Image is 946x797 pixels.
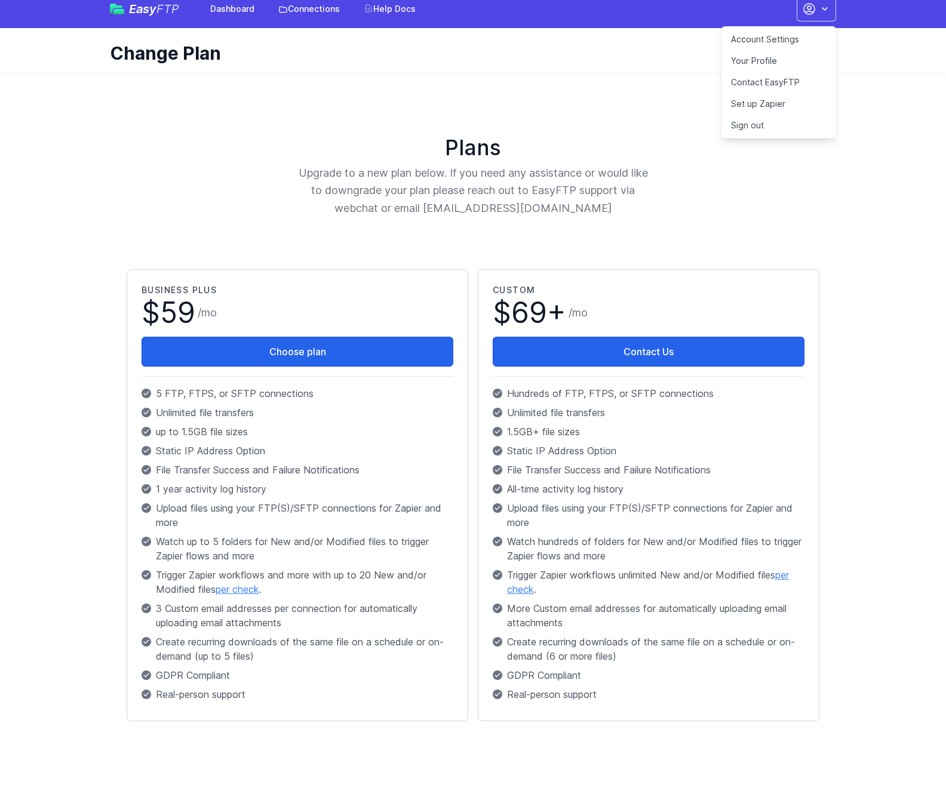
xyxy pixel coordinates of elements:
[493,337,804,367] a: Contact Us
[142,668,453,682] p: GDPR Compliant
[142,424,453,439] p: up to 1.5GB file sizes
[142,386,453,401] p: 5 FTP, FTPS, or SFTP connections
[493,635,804,663] p: Create recurring downloads of the same file on a schedule or on-demand (6 or more files)
[198,304,217,321] span: /
[160,295,195,330] span: 59
[142,284,453,296] h2: Business Plus
[569,304,588,321] span: /
[297,164,649,217] p: Upgrade to a new plan below. If you need any assistance or would like to downgrade your plan plea...
[142,482,453,496] p: 1 year activity log history
[156,2,179,16] span: FTP
[721,50,836,72] a: Your Profile
[721,29,836,50] a: Account Settings
[721,72,836,93] a: Contact EasyFTP
[493,482,804,496] p: All-time activity log history
[142,405,453,420] p: Unlimited file transfers
[493,386,804,401] p: Hundreds of FTP, FTPS, or SFTP connections
[721,115,836,136] a: Sign out
[493,444,804,458] p: Static IP Address Option
[129,3,179,15] span: Easy
[507,568,804,596] span: Trigger Zapier workflows unlimited New and/or Modified files .
[142,463,453,477] p: File Transfer Success and Failure Notifications
[110,3,179,15] a: EasyFTP
[493,405,804,420] p: Unlimited file transfers
[216,583,259,595] a: per check
[142,534,453,563] p: Watch up to 5 folders for New and/or Modified files to trigger Zapier flows and more
[142,635,453,663] p: Create recurring downloads of the same file on a schedule or on-demand (up to 5 files)
[493,668,804,682] p: GDPR Compliant
[201,306,217,319] span: mo
[493,534,804,563] p: Watch hundreds of folders for New and/or Modified files to trigger Zapier flows and more
[721,93,836,115] a: Set up Zapier
[142,687,453,701] p: Real-person support
[493,463,804,477] p: File Transfer Success and Failure Notifications
[493,424,804,439] p: 1.5GB+ file sizes
[142,501,453,530] p: Upload files using your FTP(S)/SFTP connections for Zapier and more
[110,42,827,64] h1: Change Plan
[493,284,804,296] h2: Custom
[122,136,824,159] h1: Plans
[156,568,453,596] span: Trigger Zapier workflows and more with up to 20 New and/or Modified files .
[572,306,588,319] span: mo
[110,4,124,14] img: easyftp_logo.png
[142,337,453,367] button: Choose plan
[493,299,566,327] span: $
[142,299,195,327] span: $
[507,569,789,595] a: per check
[142,444,453,458] p: Static IP Address Option
[511,295,566,330] span: 69+
[142,601,453,630] p: 3 Custom email addresses per connection for automatically uploading email attachments
[493,501,804,530] p: Upload files using your FTP(S)/SFTP connections for Zapier and more
[493,601,804,630] p: More Custom email addresses for automatically uploading email attachments
[493,687,804,701] p: Real-person support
